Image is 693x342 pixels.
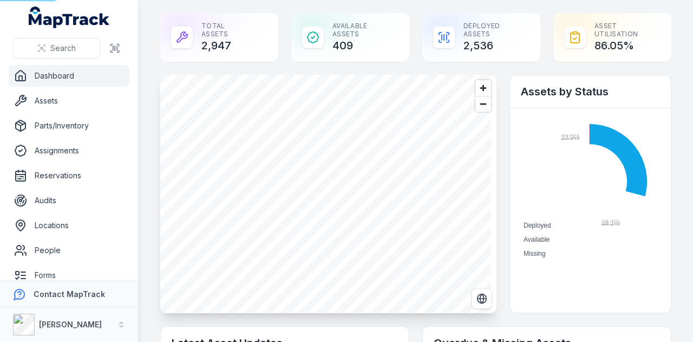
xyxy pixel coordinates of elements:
button: Zoom out [475,96,491,112]
a: People [9,240,129,261]
a: Forms [9,264,129,286]
span: Search [50,43,76,54]
span: Missing [524,250,546,257]
strong: [PERSON_NAME] [39,320,102,329]
a: Locations [9,215,129,236]
button: Switch to Satellite View [472,288,492,309]
a: Assignments [9,140,129,162]
a: MapTrack [29,7,110,28]
span: Available [524,236,550,243]
a: Dashboard [9,65,129,87]
a: Audits [9,190,129,211]
a: Parts/Inventory [9,115,129,137]
strong: Contact MapTrack [34,289,105,299]
h2: Assets by Status [521,84,660,99]
a: Reservations [9,165,129,186]
canvas: Map [160,75,491,313]
button: Zoom in [475,80,491,96]
button: Search [13,38,100,59]
a: Assets [9,90,129,112]
span: Deployed [524,222,551,229]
